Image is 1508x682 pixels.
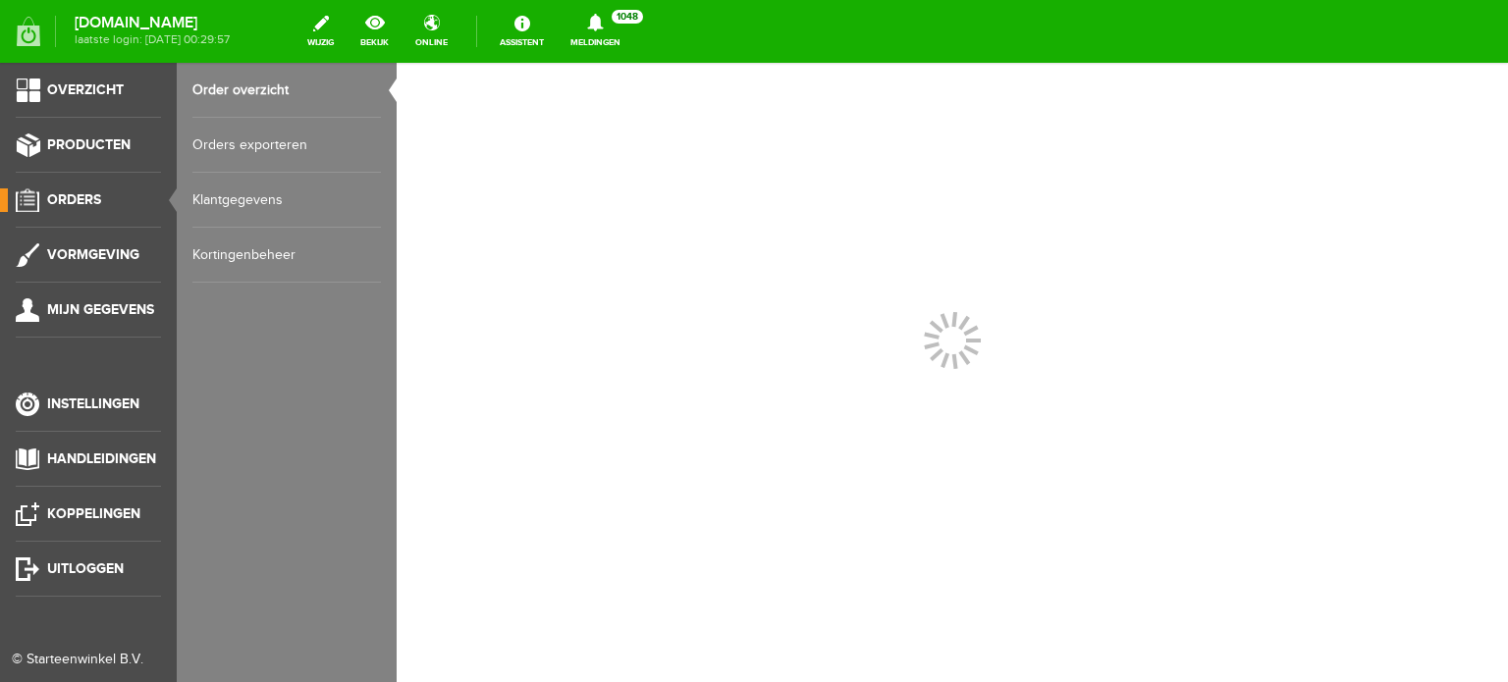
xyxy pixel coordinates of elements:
[192,63,381,118] a: Order overzicht
[192,173,381,228] a: Klantgegevens
[12,650,149,670] div: © Starteenwinkel B.V.
[47,191,101,208] span: Orders
[488,10,556,53] a: Assistent
[404,10,459,53] a: online
[192,118,381,173] a: Orders exporteren
[612,10,643,24] span: 1048
[296,10,346,53] a: wijzig
[47,136,131,153] span: Producten
[47,395,139,412] span: Instellingen
[192,228,381,283] a: Kortingenbeheer
[47,301,154,318] span: Mijn gegevens
[47,81,124,98] span: Overzicht
[75,18,230,28] strong: [DOMAIN_NAME]
[349,10,401,53] a: bekijk
[559,10,632,53] a: Meldingen1048
[47,450,156,467] span: Handleidingen
[75,34,230,45] span: laatste login: [DATE] 00:29:57
[47,560,124,577] span: Uitloggen
[47,246,139,263] span: Vormgeving
[47,505,140,522] span: Koppelingen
